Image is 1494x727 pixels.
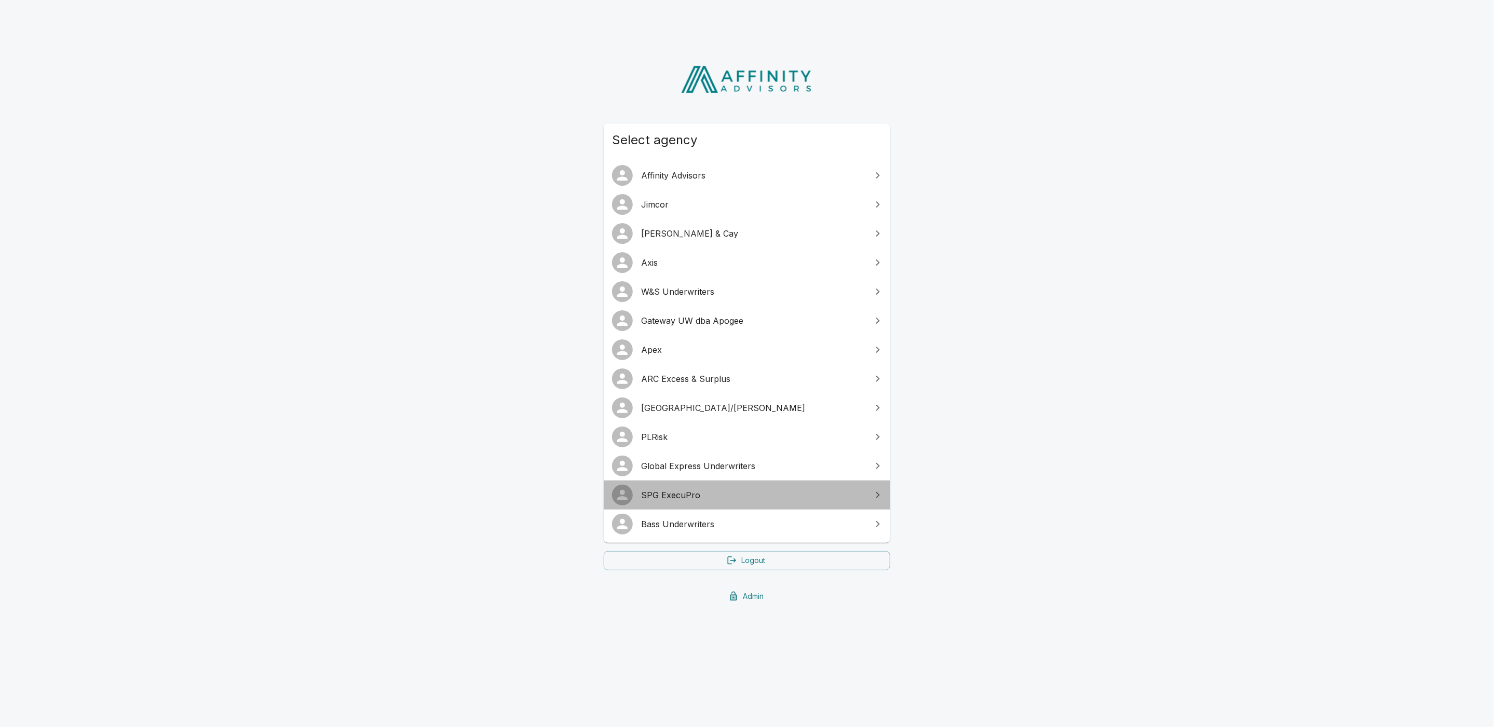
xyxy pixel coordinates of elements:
a: Bass Underwriters [604,510,890,539]
a: Jimcor [604,190,890,219]
span: W&S Underwriters [641,285,865,298]
span: Gateway UW dba Apogee [641,314,865,327]
a: Logout [604,551,890,570]
a: Axis [604,248,890,277]
span: Jimcor [641,198,865,211]
a: W&S Underwriters [604,277,890,306]
span: [GEOGRAPHIC_DATA]/[PERSON_NAME] [641,402,865,414]
span: SPG ExecuPro [641,489,865,501]
span: Axis [641,256,865,269]
a: [PERSON_NAME] & Cay [604,219,890,248]
a: [GEOGRAPHIC_DATA]/[PERSON_NAME] [604,393,890,422]
span: Apex [641,344,865,356]
a: Affinity Advisors [604,161,890,190]
a: SPG ExecuPro [604,481,890,510]
span: PLRisk [641,431,865,443]
a: PLRisk [604,422,890,451]
span: Bass Underwriters [641,518,865,530]
span: Global Express Underwriters [641,460,865,472]
img: Affinity Advisors Logo [673,62,822,97]
a: Admin [604,587,890,606]
a: Global Express Underwriters [604,451,890,481]
span: ARC Excess & Surplus [641,373,865,385]
span: Affinity Advisors [641,169,865,182]
a: ARC Excess & Surplus [604,364,890,393]
span: [PERSON_NAME] & Cay [641,227,865,240]
a: Gateway UW dba Apogee [604,306,890,335]
a: Apex [604,335,890,364]
span: Select agency [612,132,882,148]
